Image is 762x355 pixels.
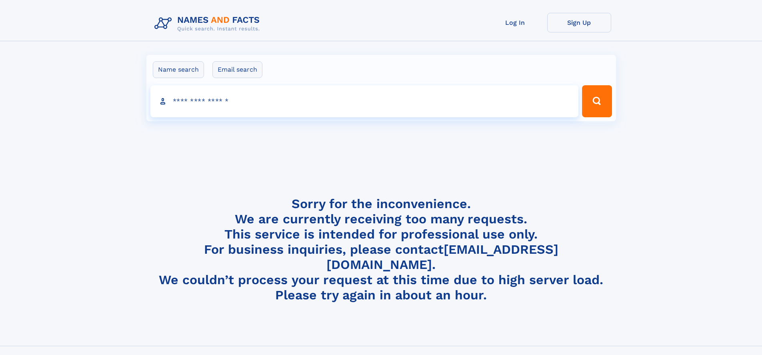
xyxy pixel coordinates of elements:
[151,196,611,303] h4: Sorry for the inconvenience. We are currently receiving too many requests. This service is intend...
[547,13,611,32] a: Sign Up
[150,85,579,117] input: search input
[153,61,204,78] label: Name search
[582,85,612,117] button: Search Button
[151,13,266,34] img: Logo Names and Facts
[326,242,558,272] a: [EMAIL_ADDRESS][DOMAIN_NAME]
[212,61,262,78] label: Email search
[483,13,547,32] a: Log In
